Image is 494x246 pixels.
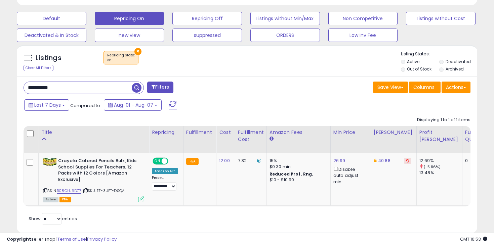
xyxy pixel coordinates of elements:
[152,168,178,174] div: Amazon AI *
[87,236,117,242] a: Privacy Policy
[333,129,368,136] div: Min Price
[43,158,56,166] img: 51J4NXSkPOL._SL40_.jpg
[270,136,274,142] small: Amazon Fees.
[34,102,61,108] span: Last 7 Days
[270,158,325,164] div: 15%
[82,188,124,193] span: | SKU: EF-3UPT-DSQA
[419,129,459,143] div: Profit [PERSON_NAME]
[333,157,345,164] a: 26.99
[107,53,135,63] span: Repricing state :
[134,48,141,55] button: ×
[250,29,320,42] button: ORDERS
[406,12,476,25] button: Listings without Cost
[58,158,140,184] b: Crayola Colored Pencils Bulk, Kids School Supplies For Teachers, 12 Packs with 12 Colors [Amazon ...
[17,29,86,42] button: Deactivated & In Stock
[95,12,164,25] button: Repricing On
[409,82,441,93] button: Columns
[442,82,470,93] button: Actions
[270,129,328,136] div: Amazon Fees
[374,129,414,136] div: [PERSON_NAME]
[413,84,435,91] span: Columns
[152,176,178,191] div: Preset:
[17,12,86,25] button: Default
[270,177,325,183] div: $10 - $10.90
[270,164,325,170] div: $0.30 min
[114,102,153,108] span: Aug-01 - Aug-07
[95,29,164,42] button: new view
[147,82,173,93] button: Filters
[446,59,471,64] label: Deactivated
[152,129,180,136] div: Repricing
[43,197,58,202] span: All listings currently available for purchase on Amazon
[238,158,261,164] div: 7.32
[419,158,462,164] div: 12.69%
[43,158,144,201] div: ASIN:
[446,66,464,72] label: Archived
[328,29,398,42] button: Low Inv Fee
[378,157,390,164] a: 40.88
[57,188,81,194] a: B08CHJ6D77
[424,164,441,169] small: (-5.86%)
[219,157,230,164] a: 12.00
[70,102,101,109] span: Compared to:
[460,236,487,242] span: 2025-08-15 16:53 GMT
[401,51,478,57] p: Listing States:
[186,129,213,136] div: Fulfillment
[328,12,398,25] button: Non Competitive
[373,82,408,93] button: Save View
[172,29,242,42] button: suppressed
[419,170,462,176] div: 13.48%
[219,129,232,136] div: Cost
[24,99,69,111] button: Last 7 Days
[417,117,470,123] div: Displaying 1 to 1 of 1 items
[24,65,53,71] div: Clear All Filters
[7,236,31,242] strong: Copyright
[167,158,178,164] span: OFF
[333,165,366,185] div: Disable auto adjust min
[107,58,135,62] div: on
[270,171,314,177] b: Reduced Prof. Rng.
[407,66,431,72] label: Out of Stock
[59,197,71,202] span: FBA
[238,129,264,143] div: Fulfillment Cost
[465,129,488,143] div: Fulfillable Quantity
[172,12,242,25] button: Repricing Off
[104,99,162,111] button: Aug-01 - Aug-07
[153,158,162,164] span: ON
[465,158,486,164] div: 0
[407,59,419,64] label: Active
[7,236,117,243] div: seller snap | |
[29,215,77,222] span: Show: entries
[41,129,146,136] div: Title
[250,12,320,25] button: Listings without Min/Max
[36,53,61,63] h5: Listings
[57,236,86,242] a: Terms of Use
[186,158,199,165] small: FBA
